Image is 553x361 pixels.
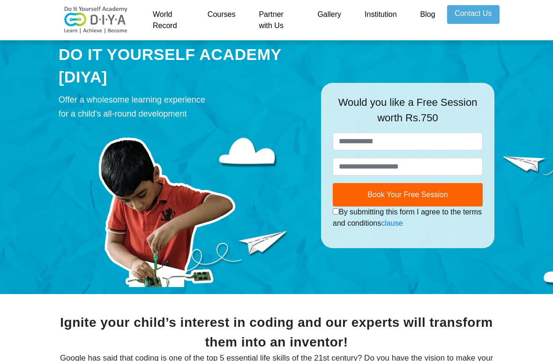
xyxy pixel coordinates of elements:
[367,191,448,199] span: Book Your Free Session
[59,125,274,287] img: course-prod.png
[306,5,353,35] a: Gallery
[247,5,306,35] a: Partner with Us
[409,5,447,35] a: Blog
[141,5,196,35] a: World Record
[333,95,483,133] div: Would you like a Free Session worth Rs.750
[59,6,134,34] img: logo-v2.png
[59,313,494,352] div: Ignite your child’s interest in coding and our experts will transform them into an inventor!
[333,183,483,206] button: Book Your Free Session
[381,219,403,227] a: clause
[447,5,500,24] a: Contact Us
[353,5,408,35] a: Institution
[59,44,307,88] div: DO IT YOURSELF ACADEMY [DIYA]
[196,5,247,35] a: Courses
[333,206,483,229] div: By submitting this form I agree to the terms and conditions
[59,93,307,121] div: Offer a wholesome learning experience for a child's all-round development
